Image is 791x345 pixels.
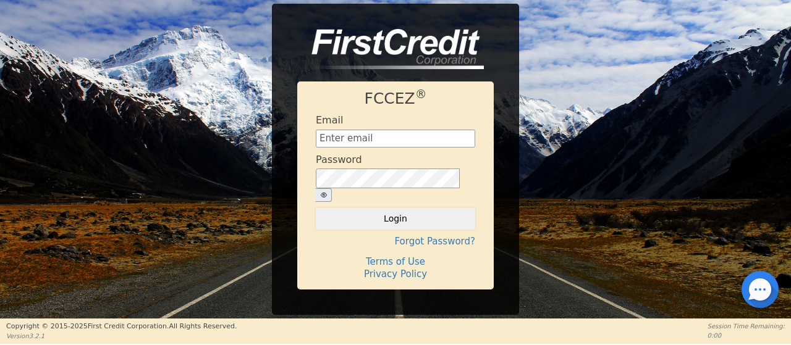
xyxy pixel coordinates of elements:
[316,268,475,280] h4: Privacy Policy
[297,29,484,70] img: logo-CMu_cnol.png
[316,168,460,188] input: password
[415,88,427,101] sup: ®
[708,322,785,331] p: Session Time Remaining:
[316,114,343,126] h4: Email
[316,130,475,148] input: Enter email
[316,208,475,229] button: Login
[316,89,475,108] h1: FCCEZ
[316,236,475,247] h4: Forgot Password?
[6,331,237,341] p: Version 3.2.1
[6,322,237,332] p: Copyright © 2015- 2025 First Credit Corporation.
[316,154,362,165] h4: Password
[316,256,475,267] h4: Terms of Use
[708,331,785,340] p: 0:00
[169,322,237,330] span: All Rights Reserved.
